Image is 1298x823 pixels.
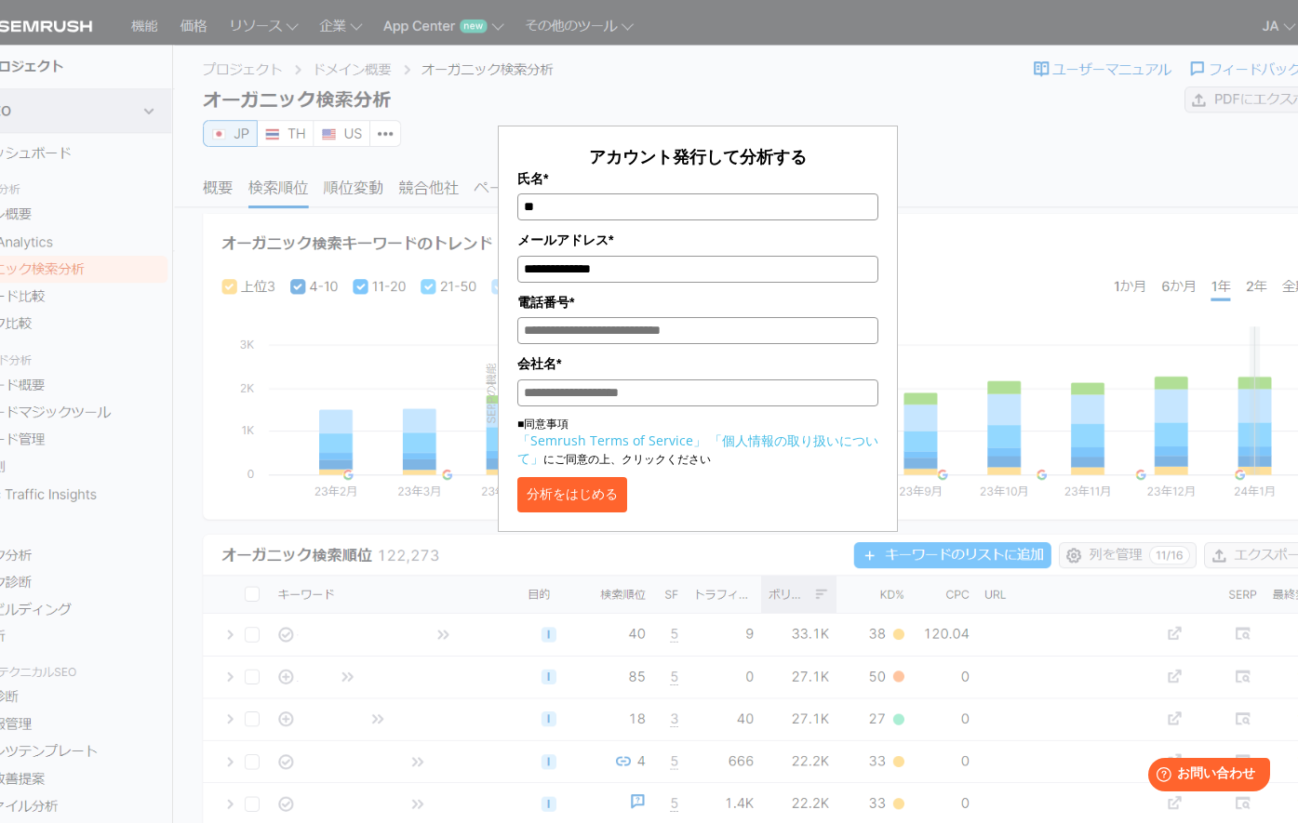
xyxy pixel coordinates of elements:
[517,431,878,467] a: 「個人情報の取り扱いについて」
[517,431,706,449] a: 「Semrush Terms of Service」
[1132,750,1278,803] iframe: Help widget launcher
[517,292,878,312] label: 電話番号*
[517,416,878,468] p: ■同意事項 にご同意の上、クリックください
[517,230,878,250] label: メールアドレス*
[517,477,627,512] button: 分析をはじめる
[589,145,807,167] span: アカウント発行して分析する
